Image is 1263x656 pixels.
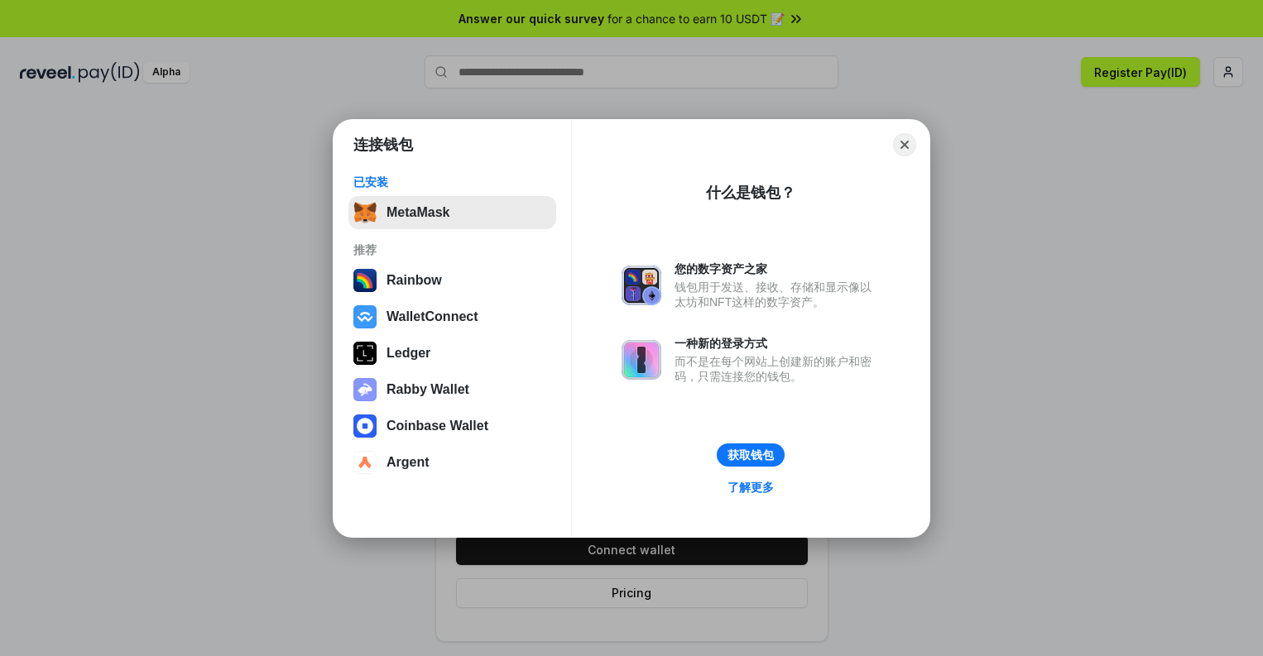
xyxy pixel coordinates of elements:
div: Rabby Wallet [387,382,469,397]
img: svg+xml,%3Csvg%20xmlns%3D%22http%3A%2F%2Fwww.w3.org%2F2000%2Fsvg%22%20fill%3D%22none%22%20viewBox... [622,266,661,305]
img: svg+xml,%3Csvg%20xmlns%3D%22http%3A%2F%2Fwww.w3.org%2F2000%2Fsvg%22%20width%3D%2228%22%20height%3... [353,342,377,365]
div: 您的数字资产之家 [675,261,880,276]
div: 什么是钱包？ [706,183,795,203]
button: Rainbow [348,264,556,297]
div: 推荐 [353,242,551,257]
button: Ledger [348,337,556,370]
button: Rabby Wallet [348,373,556,406]
div: 一种新的登录方式 [675,336,880,351]
div: 已安装 [353,175,551,189]
img: svg+xml,%3Csvg%20width%3D%2228%22%20height%3D%2228%22%20viewBox%3D%220%200%2028%2028%22%20fill%3D... [353,305,377,328]
div: Ledger [387,346,430,361]
img: svg+xml,%3Csvg%20xmlns%3D%22http%3A%2F%2Fwww.w3.org%2F2000%2Fsvg%22%20fill%3D%22none%22%20viewBox... [622,340,661,380]
button: Coinbase Wallet [348,409,556,443]
h1: 连接钱包 [353,135,413,155]
img: svg+xml,%3Csvg%20width%3D%2228%22%20height%3D%2228%22%20viewBox%3D%220%200%2028%2028%22%20fill%3D... [353,414,377,438]
img: svg+xml,%3Csvg%20width%3D%22120%22%20height%3D%22120%22%20viewBox%3D%220%200%20120%20120%22%20fil... [353,269,377,292]
img: svg+xml,%3Csvg%20xmlns%3D%22http%3A%2F%2Fwww.w3.org%2F2000%2Fsvg%22%20fill%3D%22none%22%20viewBox... [353,378,377,401]
div: 获取钱包 [728,448,774,462]
div: Rainbow [387,273,442,288]
a: 了解更多 [718,476,784,498]
button: MetaMask [348,196,556,229]
button: Close [893,133,916,156]
div: 钱包用于发送、接收、存储和显示像以太坊和NFT这样的数字资产。 [675,280,880,309]
button: WalletConnect [348,300,556,333]
img: svg+xml,%3Csvg%20width%3D%2228%22%20height%3D%2228%22%20viewBox%3D%220%200%2028%2028%22%20fill%3D... [353,451,377,474]
button: 获取钱包 [717,443,785,467]
div: 了解更多 [728,480,774,495]
div: MetaMask [387,205,449,220]
div: Argent [387,455,430,470]
div: Coinbase Wallet [387,419,488,433]
button: Argent [348,446,556,479]
div: WalletConnect [387,309,478,324]
img: svg+xml,%3Csvg%20fill%3D%22none%22%20height%3D%2233%22%20viewBox%3D%220%200%2035%2033%22%20width%... [353,201,377,224]
div: 而不是在每个网站上创建新的账户和密码，只需连接您的钱包。 [675,354,880,384]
